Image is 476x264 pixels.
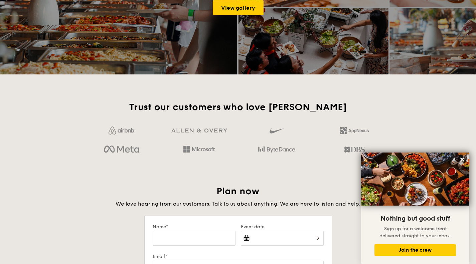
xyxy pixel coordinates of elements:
img: gdlseuq06himwAAAABJRU5ErkJggg== [270,125,284,137]
label: Name* [153,224,235,230]
img: bytedance.dc5c0c88.png [258,144,295,155]
span: Sign up for a welcome treat delivered straight to your inbox. [379,226,451,239]
button: Join the crew [374,244,456,256]
span: We love hearing from our customers. Talk to us about anything. We are here to listen and help. [116,201,360,207]
img: DSC07876-Edit02-Large.jpeg [361,153,469,206]
img: meta.d311700b.png [104,144,139,155]
h2: Trust our customers who love [PERSON_NAME] [86,101,390,113]
img: dbs.a5bdd427.png [344,144,364,155]
img: 2L6uqdT+6BmeAFDfWP11wfMG223fXktMZIL+i+lTG25h0NjUBKOYhdW2Kn6T+C0Q7bASH2i+1JIsIulPLIv5Ss6l0e291fRVW... [340,127,369,134]
img: Hd4TfVa7bNwuIo1gAAAAASUVORK5CYII= [183,146,215,153]
a: View gallery [213,0,264,15]
span: Nothing but good stuff [380,215,450,223]
label: Event date [241,224,324,230]
img: GRg3jHAAAAABJRU5ErkJggg== [171,128,227,133]
img: Jf4Dw0UUCKFd4aYAAAAASUVORK5CYII= [109,126,134,135]
span: Plan now [216,186,260,197]
button: Close [457,154,468,165]
label: Email* [153,254,324,259]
